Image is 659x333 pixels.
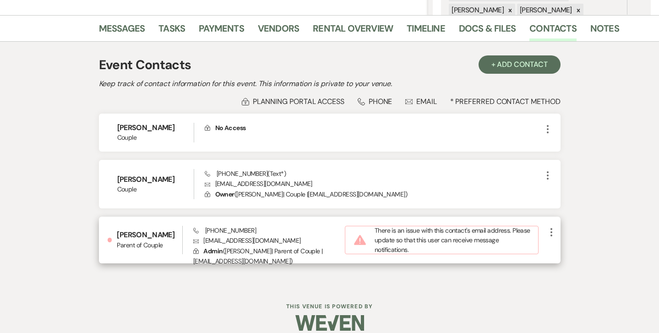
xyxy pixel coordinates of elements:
[199,21,244,41] a: Payments
[529,21,577,41] a: Contacts
[215,124,246,132] span: No Access
[193,246,345,267] p: ( [PERSON_NAME] | Parent of Couple | [EMAIL_ADDRESS][DOMAIN_NAME] )
[117,123,194,133] h6: [PERSON_NAME]
[407,21,445,41] a: Timeline
[117,230,182,240] h6: [PERSON_NAME]
[358,97,392,106] div: Phone
[99,21,145,41] a: Messages
[459,21,516,41] a: Docs & Files
[158,21,185,41] a: Tasks
[345,226,539,254] div: There is an issue with this contact's email address. Please update so that this user can receive ...
[405,97,437,106] div: Email
[193,226,256,235] span: [PHONE_NUMBER]
[205,189,542,199] p: ( [PERSON_NAME] | Couple | [EMAIL_ADDRESS][DOMAIN_NAME] )
[313,21,393,41] a: Rental Overview
[258,21,299,41] a: Vendors
[517,4,573,17] div: [PERSON_NAME]
[479,55,561,74] button: + Add Contact
[590,21,619,41] a: Notes
[117,185,194,194] span: Couple
[203,247,223,255] span: Admin
[99,97,561,106] div: * Preferred Contact Method
[193,235,345,246] p: [EMAIL_ADDRESS][DOMAIN_NAME]
[242,97,344,106] div: Planning Portal Access
[99,55,191,75] h1: Event Contacts
[117,133,194,142] span: Couple
[205,179,542,189] p: [EMAIL_ADDRESS][DOMAIN_NAME]
[117,240,182,250] span: Parent of Couple
[215,190,234,198] span: Owner
[449,4,505,17] div: [PERSON_NAME]
[99,78,561,89] h2: Keep track of contact information for this event. This information is private to your venue.
[205,169,286,178] span: [PHONE_NUMBER] (Text*)
[117,175,194,185] h6: [PERSON_NAME]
